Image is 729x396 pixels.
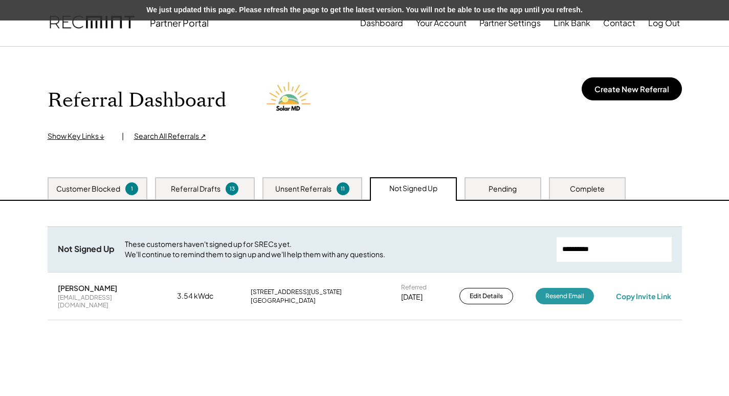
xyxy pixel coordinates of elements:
img: Solar%20MD%20LOgo.png [262,72,318,129]
div: [PERSON_NAME] [58,283,117,293]
button: Link Bank [554,13,590,33]
div: Pending [489,184,517,194]
div: [STREET_ADDRESS][US_STATE] [251,288,342,296]
button: Edit Details [459,288,513,304]
div: | [122,131,124,141]
div: Referred [401,283,427,291]
div: 3.54 kWdc [177,291,228,301]
div: 1 [127,185,137,193]
button: Create New Referral [582,77,682,100]
div: Not Signed Up [58,244,115,255]
div: Copy Invite Link [616,291,671,301]
button: Your Account [416,13,467,33]
div: These customers haven't signed up for SRECs yet. We'll continue to remind them to sign up and we'... [125,239,546,259]
div: Complete [570,184,605,194]
div: 11 [338,185,348,193]
button: Partner Settings [479,13,541,33]
button: Dashboard [360,13,403,33]
div: Unsent Referrals [275,184,332,194]
button: Contact [603,13,635,33]
div: [DATE] [401,292,423,302]
div: Show Key Links ↓ [48,131,112,141]
div: Customer Blocked [56,184,120,194]
div: Search All Referrals ↗ [134,131,206,141]
button: Resend Email [536,288,594,304]
div: [GEOGRAPHIC_DATA] [251,297,316,305]
button: Log Out [648,13,680,33]
div: Not Signed Up [389,183,437,194]
img: recmint-logotype%403x.png [50,6,135,40]
div: [EMAIL_ADDRESS][DOMAIN_NAME] [58,294,155,309]
div: 13 [227,185,237,193]
div: Referral Drafts [171,184,220,194]
div: Partner Portal [150,17,209,29]
h1: Referral Dashboard [48,89,226,113]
